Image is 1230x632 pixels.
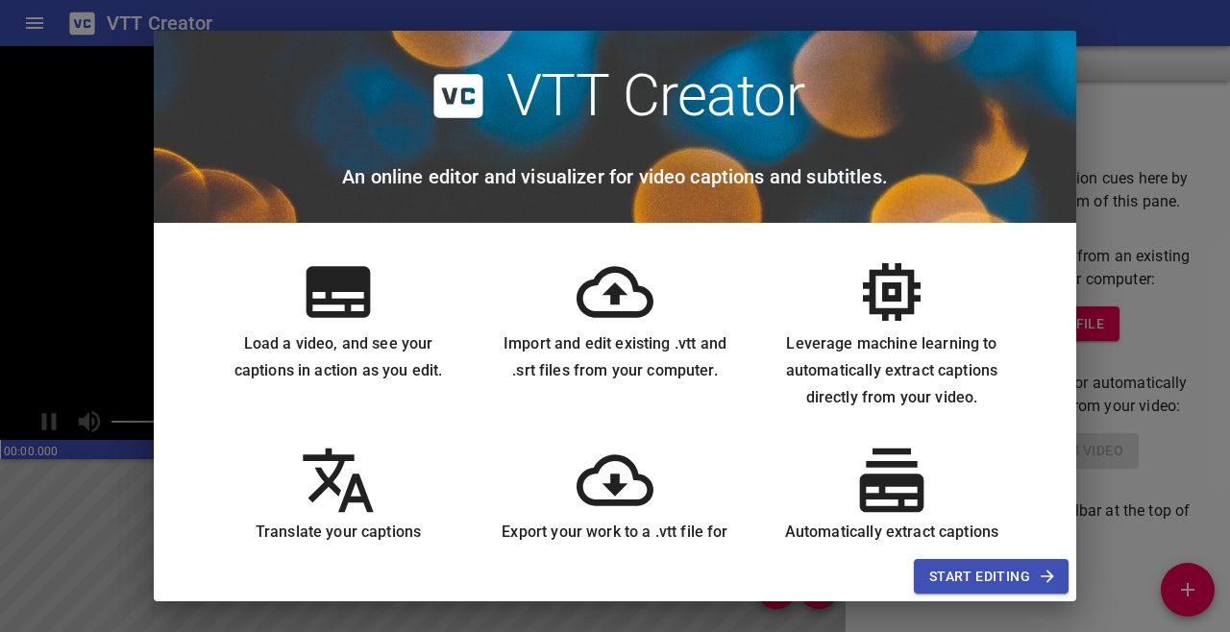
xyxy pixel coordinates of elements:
[342,161,888,192] h6: An online editor and visualizer for video captions and subtitles.
[769,330,1015,411] h6: Leverage machine learning to automatically extract captions directly from your video.
[506,61,805,131] h2: VTT Creator
[914,559,1069,595] button: Start Editing
[929,565,1053,589] span: Start Editing
[769,519,1015,599] h6: Automatically extract captions from many videos at once with Batch Transcribe
[215,330,461,384] h6: Load a video, and see your captions in action as you edit.
[215,519,461,599] h6: Translate your captions automatically using Google Translate.
[492,330,738,384] h6: Import and edit existing .vtt and .srt files from your computer.
[492,519,738,599] h6: Export your work to a .vtt file for use anywhere on the web, or a .srt file for use offline.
